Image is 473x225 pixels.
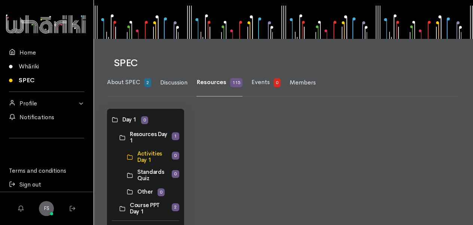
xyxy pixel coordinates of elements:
[251,69,281,96] a: Events 0
[9,143,84,152] div: Follow us on LinkedIn
[230,78,242,87] span: 115
[274,78,281,87] span: 0
[196,78,226,86] span: Resources
[107,69,151,96] a: About SPEC 2
[160,69,187,96] a: Discussion
[114,58,451,69] h1: SPEC
[290,78,316,86] span: Members
[107,78,140,86] span: About SPEC
[160,78,187,86] span: Discussion
[144,78,151,87] span: 2
[39,201,54,216] a: FS
[290,69,316,96] a: Members
[251,78,270,86] span: Events
[196,69,242,96] a: Resources 115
